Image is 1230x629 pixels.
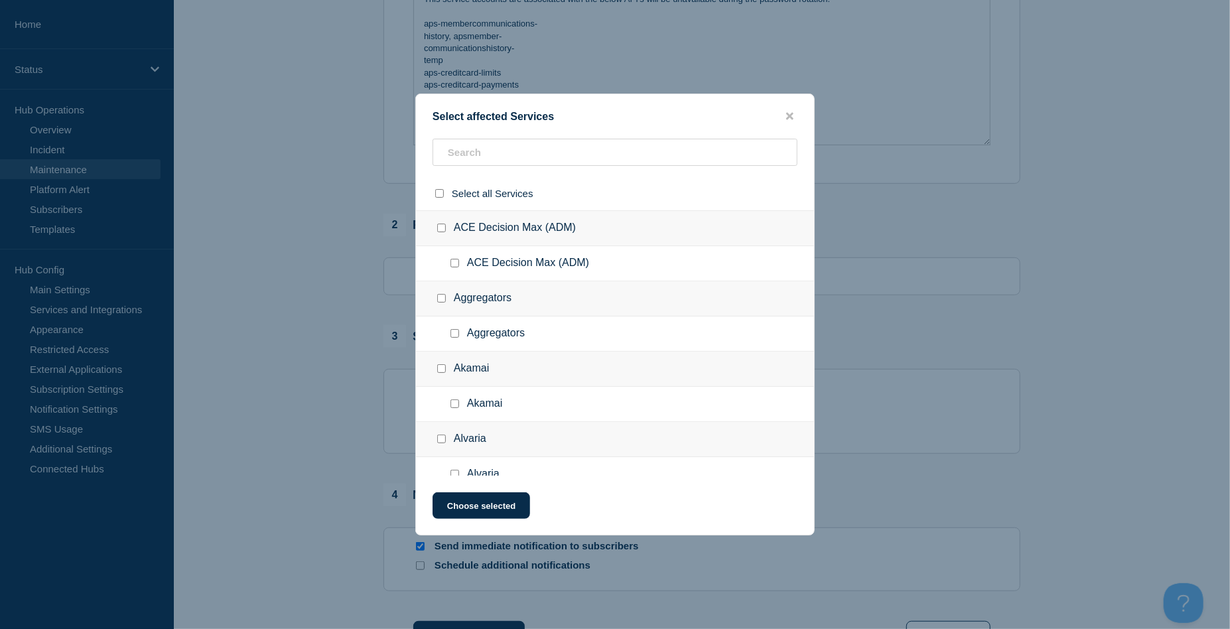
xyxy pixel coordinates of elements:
[467,327,525,340] span: Aggregators
[450,259,459,267] input: ACE Decision Max (ADM) checkbox
[416,281,814,316] div: Aggregators
[433,139,797,166] input: Search
[450,399,459,408] input: Akamai checkbox
[437,435,446,443] input: Alvaria checkbox
[450,470,459,478] input: Alvaria checkbox
[416,210,814,246] div: ACE Decision Max (ADM)
[433,492,530,519] button: Choose selected
[416,352,814,387] div: Akamai
[452,188,533,199] span: Select all Services
[450,329,459,338] input: Aggregators checkbox
[467,397,502,411] span: Akamai
[416,110,814,123] div: Select affected Services
[467,257,589,270] span: ACE Decision Max (ADM)
[467,468,500,481] span: Alvaria
[435,189,444,198] input: select all checkbox
[437,364,446,373] input: Akamai checkbox
[437,224,446,232] input: ACE Decision Max (ADM) checkbox
[437,294,446,303] input: Aggregators checkbox
[416,422,814,457] div: Alvaria
[782,110,797,123] button: close button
